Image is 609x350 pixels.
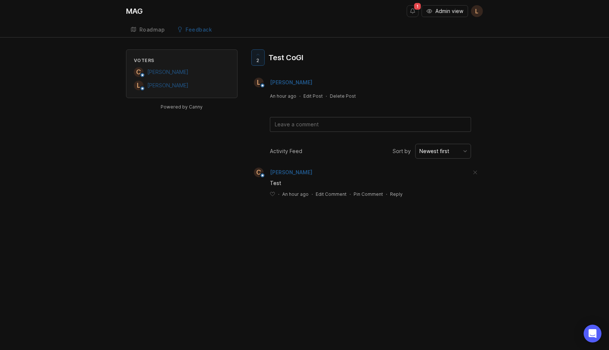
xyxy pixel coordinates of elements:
[186,27,212,32] div: Feedback
[270,79,312,85] span: [PERSON_NAME]
[147,69,188,75] span: [PERSON_NAME]
[326,93,327,99] div: ·
[414,3,421,10] span: 1
[386,191,387,197] div: ·
[173,22,217,38] a: Feedback
[147,82,188,88] span: [PERSON_NAME]
[260,83,265,88] img: member badge
[270,93,296,99] a: An hour ago
[254,168,264,177] div: C
[260,173,265,178] img: member badge
[254,78,264,87] div: L
[134,81,188,90] a: L[PERSON_NAME]
[330,93,356,99] div: Delete Post
[278,191,279,197] div: ·
[134,67,144,77] div: C
[257,57,260,64] span: 2
[270,179,471,187] div: Test
[126,7,143,15] div: MAG
[422,5,468,17] button: Admin view
[299,93,300,99] div: ·
[393,147,411,155] span: Sort by
[140,72,145,78] img: member badge
[126,22,170,38] a: Roadmap
[303,93,323,99] div: Edit Post
[471,5,483,17] button: L
[251,49,265,66] button: 2
[134,57,230,64] div: Voters
[270,147,302,155] div: Activity Feed
[584,325,602,343] div: Open Intercom Messenger
[282,191,309,197] span: An hour ago
[270,169,312,175] span: [PERSON_NAME]
[268,52,303,63] div: Test CoGI
[160,103,204,111] a: Powered by Canny
[476,7,479,16] span: L
[140,86,145,91] img: member badge
[312,191,313,197] div: ·
[249,168,312,177] a: C[PERSON_NAME]
[407,5,419,17] button: Notifications
[349,191,351,197] div: ·
[419,147,449,155] div: Newest first
[390,191,403,197] div: Reply
[139,27,165,32] div: Roadmap
[134,81,144,90] div: L
[354,191,383,197] div: Pin Comment
[134,67,188,77] a: C[PERSON_NAME]
[249,78,318,87] a: L[PERSON_NAME]
[316,191,347,197] div: Edit Comment
[435,7,463,15] span: Admin view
